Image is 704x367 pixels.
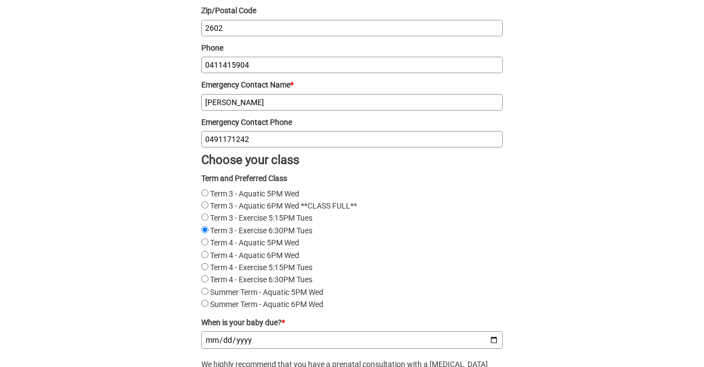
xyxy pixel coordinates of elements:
label: Term 4 - Aquatic 6PM Wed [210,251,299,260]
label: When is your baby due? [201,316,503,328]
label: Term 4 - Exercise 5:15PM Tues [210,263,312,272]
label: Zip/Postal Code [201,4,503,17]
label: Summer Term - Aquatic 5PM Wed [210,288,323,297]
legend: Term and Preferred Class [201,172,287,184]
label: Term 4 - Exercise 6:30PM Tues [210,275,312,284]
label: Emergency Contact Phone [201,116,503,128]
label: Phone [201,42,503,54]
label: Summer Term - Aquatic 6PM Wed [210,300,323,309]
label: Emergency Contact Name [201,79,503,91]
title: Choose your class [201,153,503,167]
label: Term 3 - Aquatic 6PM Wed **CLASS FULL** [210,201,357,210]
input: Type your phone number [201,57,503,73]
label: Term 4 - Aquatic 5PM Wed [210,238,299,247]
label: Term 3 - Exercise 5:15PM Tues [210,213,312,222]
label: Term 3 - Aquatic 5PM Wed [210,189,299,198]
label: Term 3 - Exercise 6:30PM Tues [210,226,312,235]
